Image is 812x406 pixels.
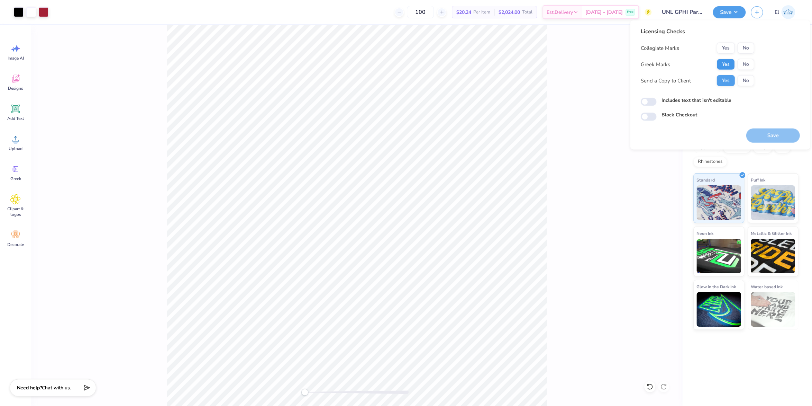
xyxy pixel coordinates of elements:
button: Yes [717,75,735,86]
span: Per Item [473,9,490,16]
span: Puff Ink [751,176,765,184]
span: Upload [9,146,22,151]
span: Image AI [8,55,24,61]
input: Untitled Design [657,5,708,19]
img: Glow in the Dark Ink [696,292,741,327]
button: No [737,59,754,70]
div: Licensing Checks [640,27,754,36]
span: Designs [8,86,23,91]
img: Neon Ink [696,239,741,273]
span: Total [522,9,532,16]
button: No [737,75,754,86]
img: Edgardo Jr [781,5,795,19]
span: EJ [775,8,779,16]
button: No [737,43,754,54]
input: – – [407,6,434,18]
div: Greek Marks [640,60,670,68]
img: Puff Ink [751,185,795,220]
span: Water based Ink [751,283,783,290]
span: [DATE] - [DATE] [585,9,623,16]
strong: Need help? [17,385,42,391]
span: Glow in the Dark Ink [696,283,736,290]
div: Accessibility label [301,389,308,396]
span: Chat with us. [42,385,71,391]
a: EJ [772,5,798,19]
img: Standard [696,185,741,220]
span: Free [627,10,633,15]
button: Yes [717,43,735,54]
label: Includes text that isn't editable [661,97,731,104]
img: Metallic & Glitter Ink [751,239,795,273]
span: Standard [696,176,715,184]
div: Rhinestones [693,157,727,167]
span: Est. Delivery [547,9,573,16]
button: Save [713,6,746,18]
span: $2,024.00 [499,9,520,16]
div: Collegiate Marks [640,44,679,52]
span: Greek [10,176,21,182]
span: Metallic & Glitter Ink [751,230,792,237]
label: Block Checkout [661,111,697,118]
span: Add Text [7,116,24,121]
span: $20.24 [456,9,471,16]
button: Yes [717,59,735,70]
span: Decorate [7,242,24,247]
span: Clipart & logos [4,206,27,217]
div: Send a Copy to Client [640,77,691,85]
span: Neon Ink [696,230,713,237]
img: Water based Ink [751,292,795,327]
